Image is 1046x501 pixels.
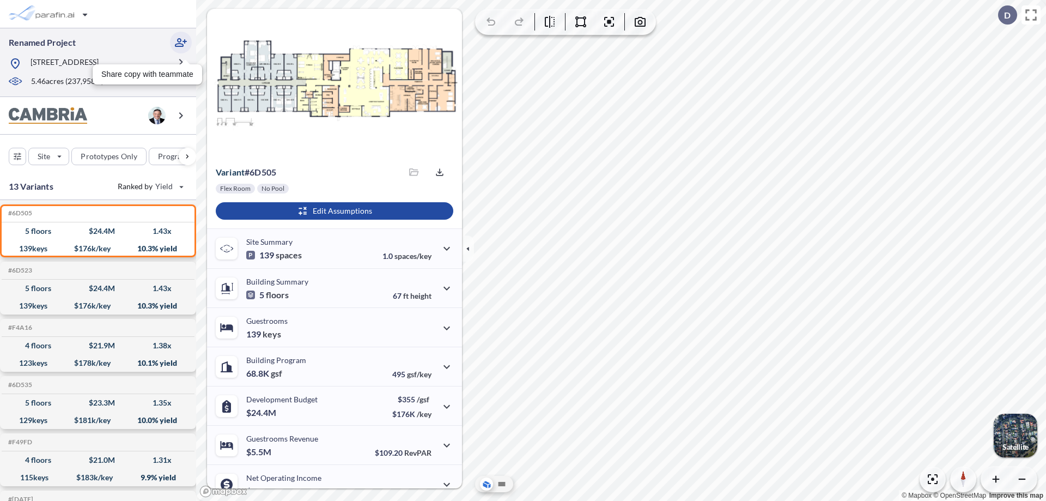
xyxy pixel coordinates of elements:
[495,478,508,491] button: Site Plan
[216,202,453,220] button: Edit Assumptions
[1002,443,1029,451] p: Satellite
[394,251,431,261] span: spaces/key
[9,180,53,193] p: 13 Variants
[246,446,273,457] p: $5.5M
[410,291,431,300] span: height
[480,478,493,491] button: Aerial View
[31,76,104,88] p: 5.46 acres ( 237,958 sf)
[81,151,137,162] p: Prototypes Only
[404,448,431,457] span: RevPAR
[246,368,282,379] p: 68.8K
[246,395,318,404] p: Development Budget
[101,69,193,80] p: Share copy with teammate
[9,107,87,124] img: BrandImage
[417,409,431,419] span: /key
[9,37,76,49] p: Renamed Project
[246,434,318,443] p: Guestrooms Revenue
[408,487,431,497] span: margin
[31,57,99,70] p: [STREET_ADDRESS]
[392,409,431,419] p: $176K
[313,206,372,216] p: Edit Assumptions
[155,181,173,192] span: Yield
[148,107,166,124] img: user logo
[246,316,288,325] p: Guestrooms
[989,492,1043,499] a: Improve this map
[902,492,932,499] a: Mapbox
[1004,10,1011,20] p: D
[109,178,191,195] button: Ranked by Yield
[246,473,321,482] p: Net Operating Income
[246,277,308,286] p: Building Summary
[71,148,147,165] button: Prototypes Only
[246,355,306,365] p: Building Program
[385,487,431,497] p: 45.0%
[417,395,429,404] span: /gsf
[6,209,32,217] h5: Click to copy the code
[276,250,302,261] span: spaces
[216,167,276,178] p: # 6d505
[382,251,431,261] p: 1.0
[271,368,282,379] span: gsf
[392,395,431,404] p: $355
[263,329,281,340] span: keys
[6,267,32,274] h5: Click to copy the code
[6,438,32,446] h5: Click to copy the code
[220,184,251,193] p: Flex Room
[246,289,289,300] p: 5
[199,485,247,498] a: Mapbox homepage
[403,291,409,300] span: ft
[38,151,50,162] p: Site
[246,329,281,340] p: 139
[246,407,278,418] p: $24.4M
[149,148,208,165] button: Program
[246,237,293,246] p: Site Summary
[933,492,986,499] a: OpenStreetMap
[246,486,273,497] p: $2.5M
[994,414,1037,457] img: Switcher Image
[994,414,1037,457] button: Switcher ImageSatellite
[6,324,32,331] h5: Click to copy the code
[393,291,431,300] p: 67
[246,250,302,261] p: 139
[158,151,188,162] p: Program
[216,167,245,177] span: Variant
[375,448,431,457] p: $109.20
[407,370,431,379] span: gsf/key
[28,148,69,165] button: Site
[392,370,431,379] p: 495
[266,289,289,300] span: floors
[261,184,284,193] p: No Pool
[6,381,32,389] h5: Click to copy the code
